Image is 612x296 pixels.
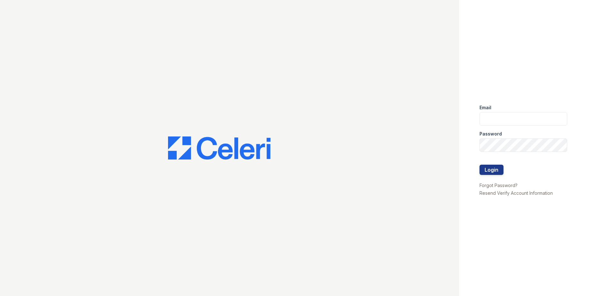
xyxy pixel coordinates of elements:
[479,131,502,137] label: Password
[479,183,518,188] a: Forgot Password?
[168,136,270,160] img: CE_Logo_Blue-a8612792a0a2168367f1c8372b55b34899dd931a85d93a1a3d3e32e68fde9ad4.png
[479,165,503,175] button: Login
[479,104,491,111] label: Email
[479,190,553,196] a: Resend Verify Account Information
